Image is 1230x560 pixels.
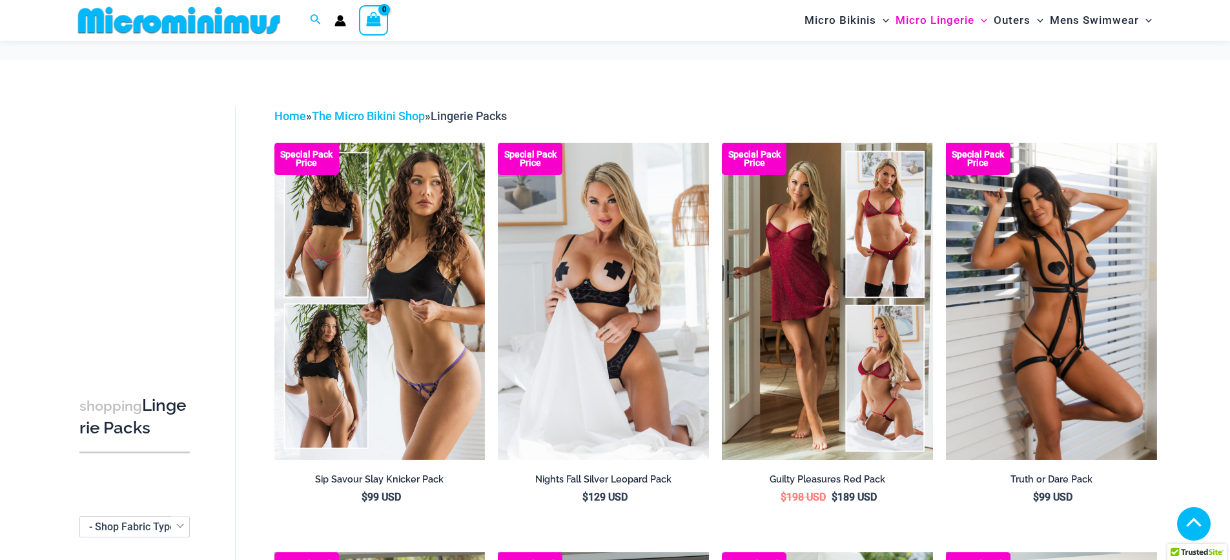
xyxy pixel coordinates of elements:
[274,473,486,490] a: Sip Savour Slay Knicker Pack
[974,4,987,37] span: Menu Toggle
[1139,4,1152,37] span: Menu Toggle
[799,2,1158,39] nav: Site Navigation
[73,6,285,35] img: MM SHOP LOGO FLAT
[1030,4,1043,37] span: Menu Toggle
[781,491,786,503] span: $
[498,473,709,486] h2: Nights Fall Silver Leopard Pack
[946,473,1157,486] h2: Truth or Dare Pack
[274,150,339,167] b: Special Pack Price
[722,143,933,459] a: Guilty Pleasures Red Collection Pack F Guilty Pleasures Red Collection Pack BGuilty Pleasures Red...
[498,143,709,459] a: Nights Fall Silver Leopard 1036 Bra 6046 Thong 09v2 Nights Fall Silver Leopard 1036 Bra 6046 Thon...
[80,517,189,537] span: - Shop Fabric Type
[310,12,322,28] a: Search icon link
[274,109,306,123] a: Home
[946,473,1157,490] a: Truth or Dare Pack
[1033,491,1072,503] bdi: 99 USD
[334,15,346,26] a: Account icon link
[274,143,486,459] a: Collection Pack (9) Collection Pack b (5)Collection Pack b (5)
[722,143,933,459] img: Guilty Pleasures Red Collection Pack F
[582,491,628,503] bdi: 129 USD
[498,473,709,490] a: Nights Fall Silver Leopard Pack
[781,491,826,503] bdi: 198 USD
[431,109,507,123] span: Lingerie Packs
[312,109,425,123] a: The Micro Bikini Shop
[1033,491,1039,503] span: $
[722,473,933,490] a: Guilty Pleasures Red Pack
[801,4,892,37] a: Micro BikinisMenu ToggleMenu Toggle
[79,516,190,537] span: - Shop Fabric Type
[274,109,507,123] span: » »
[946,150,1010,167] b: Special Pack Price
[805,4,876,37] span: Micro Bikinis
[832,491,877,503] bdi: 189 USD
[722,150,786,167] b: Special Pack Price
[892,4,990,37] a: Micro LingerieMenu ToggleMenu Toggle
[79,96,196,355] iframe: TrustedSite Certified
[89,521,176,533] span: - Shop Fabric Type
[359,5,389,35] a: View Shopping Cart, empty
[274,473,486,486] h2: Sip Savour Slay Knicker Pack
[946,143,1157,459] a: Truth or Dare Black 1905 Bodysuit 611 Micro 07 Truth or Dare Black 1905 Bodysuit 611 Micro 06Trut...
[876,4,889,37] span: Menu Toggle
[994,4,1030,37] span: Outers
[498,143,709,459] img: Nights Fall Silver Leopard 1036 Bra 6046 Thong 09v2
[990,4,1047,37] a: OutersMenu ToggleMenu Toggle
[498,150,562,167] b: Special Pack Price
[362,491,401,503] bdi: 99 USD
[582,491,588,503] span: $
[1050,4,1139,37] span: Mens Swimwear
[274,143,486,459] img: Collection Pack (9)
[946,143,1157,459] img: Truth or Dare Black 1905 Bodysuit 611 Micro 07
[362,491,367,503] span: $
[79,395,190,439] h3: Lingerie Packs
[722,473,933,486] h2: Guilty Pleasures Red Pack
[832,491,837,503] span: $
[79,398,142,414] span: shopping
[1047,4,1155,37] a: Mens SwimwearMenu ToggleMenu Toggle
[896,4,974,37] span: Micro Lingerie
